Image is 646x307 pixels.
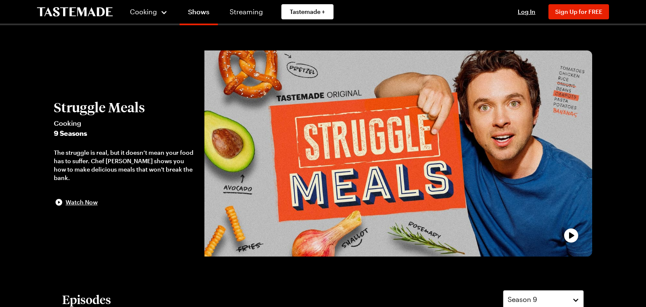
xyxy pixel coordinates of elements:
[290,8,325,16] span: Tastemade +
[54,100,196,207] button: Struggle MealsCooking9 SeasonsThe struggle is real, but it doesn’t mean your food has to suffer. ...
[66,198,98,206] span: Watch Now
[54,118,196,128] span: Cooking
[37,7,113,17] a: To Tastemade Home Page
[204,50,592,257] img: Struggle Meals
[518,8,535,15] span: Log In
[555,8,602,15] span: Sign Up for FREE
[204,50,592,257] button: play trailer
[130,8,157,16] span: Cooking
[281,4,334,19] a: Tastemade +
[54,100,196,115] h2: Struggle Meals
[180,2,218,25] a: Shows
[130,2,168,22] button: Cooking
[62,292,111,307] h2: Episodes
[510,8,543,16] button: Log In
[548,4,609,19] button: Sign Up for FREE
[54,148,196,182] div: The struggle is real, but it doesn’t mean your food has to suffer. Chef [PERSON_NAME] shows you h...
[54,128,196,138] span: 9 Seasons
[508,294,537,304] span: Season 9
